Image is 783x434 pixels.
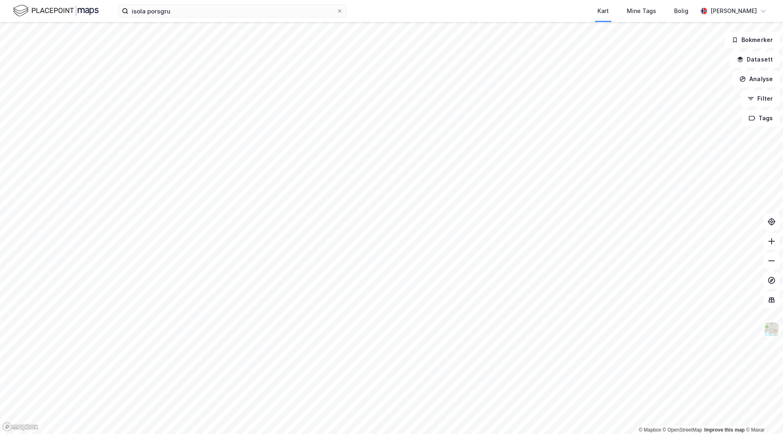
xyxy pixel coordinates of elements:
[704,427,745,433] a: Improve this map
[128,5,336,17] input: Søk på adresse, matrikkel, gårdeiere, leietakere eller personer
[725,32,780,48] button: Bokmerker
[674,6,688,16] div: Bolig
[597,6,609,16] div: Kart
[741,90,780,107] button: Filter
[732,71,780,87] button: Analyse
[639,427,661,433] a: Mapbox
[764,322,779,337] img: Z
[13,4,99,18] img: logo.f888ab2527a4732fd821a326f86c7f29.svg
[742,110,780,126] button: Tags
[730,51,780,68] button: Datasett
[663,427,702,433] a: OpenStreetMap
[2,422,38,432] a: Mapbox homepage
[710,6,757,16] div: [PERSON_NAME]
[742,395,783,434] iframe: Chat Widget
[742,395,783,434] div: Kontrollprogram for chat
[627,6,656,16] div: Mine Tags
